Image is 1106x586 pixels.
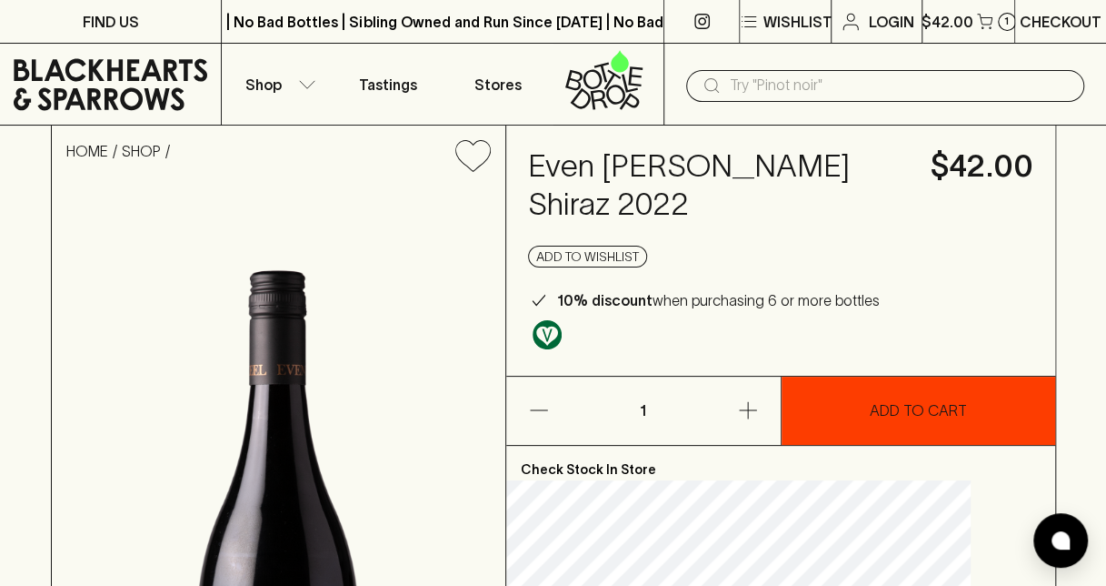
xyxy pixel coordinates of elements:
[557,292,653,308] b: 10% discount
[333,44,443,125] a: Tastings
[1004,16,1009,26] p: 1
[222,44,332,125] button: Shop
[1051,531,1070,550] img: bubble-icon
[782,377,1055,445] button: ADD TO CART
[533,320,562,349] img: Vegan
[66,143,108,159] a: HOME
[922,11,973,33] p: $42.00
[931,147,1033,186] h4: $42.00
[474,74,522,96] p: Stores
[557,289,880,311] p: when purchasing 6 or more bottles
[870,399,967,421] p: ADD TO CART
[869,11,914,33] p: Login
[359,74,417,96] p: Tastings
[528,147,909,224] h4: Even [PERSON_NAME] Shiraz 2022
[83,11,139,33] p: FIND US
[763,11,832,33] p: Wishlist
[122,143,161,159] a: SHOP
[443,44,553,125] a: Stores
[528,316,566,354] a: Made without the use of any animal products.
[448,133,498,179] button: Add to wishlist
[1020,11,1101,33] p: Checkout
[245,74,282,96] p: Shop
[730,71,1070,100] input: Try "Pinot noir"
[528,246,647,268] button: Add to wishlist
[506,446,1055,480] p: Check Stock In Store
[622,377,665,445] p: 1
